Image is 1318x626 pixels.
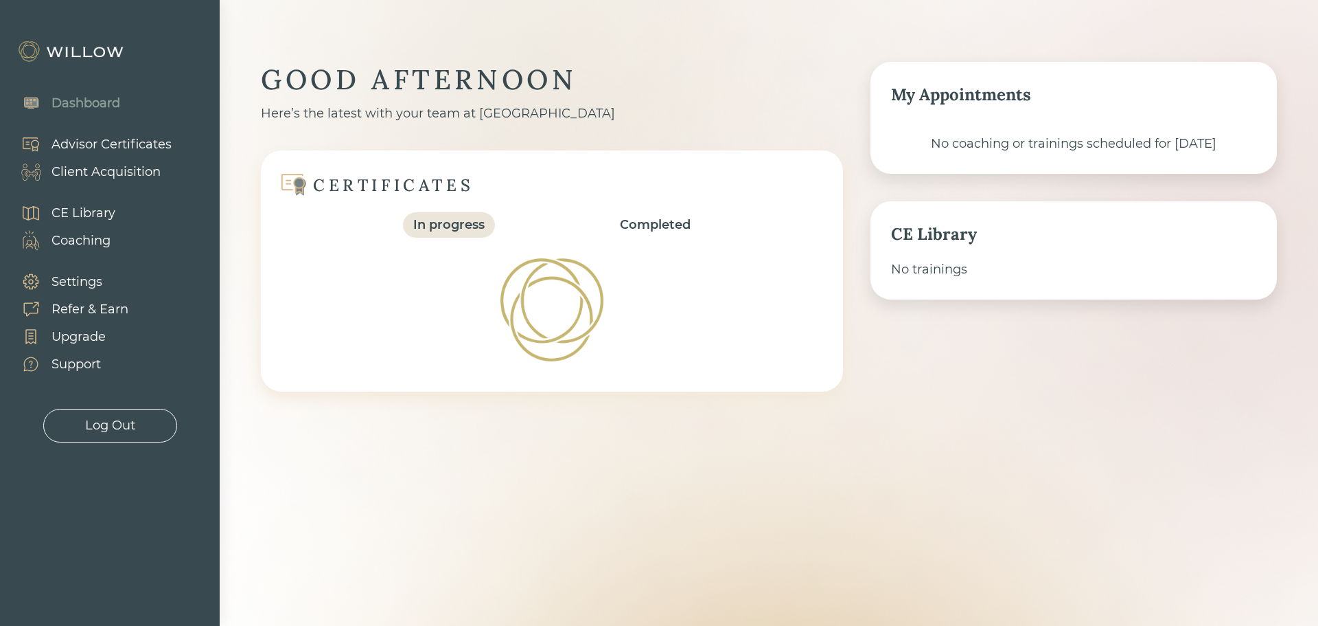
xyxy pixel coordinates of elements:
[7,227,115,254] a: Coaching
[620,216,691,234] div: Completed
[261,62,843,98] div: GOOD AFTERNOON
[85,416,135,435] div: Log Out
[51,94,120,113] div: Dashboard
[891,82,1256,107] div: My Appointments
[891,222,1256,247] div: CE Library
[7,131,172,158] a: Advisor Certificates
[51,355,101,374] div: Support
[51,328,106,346] div: Upgrade
[891,260,1256,279] div: No trainings
[7,89,120,117] a: Dashboard
[891,135,1256,153] div: No coaching or trainings scheduled for [DATE]
[51,204,115,223] div: CE Library
[7,295,128,323] a: Refer & Earn
[17,41,127,63] img: Willow
[51,273,102,291] div: Settings
[261,104,843,123] div: Here’s the latest with your team at [GEOGRAPHIC_DATA]
[413,216,485,234] div: In progress
[499,257,604,362] img: Loading!
[51,163,161,181] div: Client Acquisition
[51,135,172,154] div: Advisor Certificates
[7,323,128,350] a: Upgrade
[7,268,128,295] a: Settings
[51,232,111,250] div: Coaching
[7,199,115,227] a: CE Library
[51,300,128,319] div: Refer & Earn
[7,158,172,186] a: Client Acquisition
[313,175,474,196] div: CERTIFICATES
